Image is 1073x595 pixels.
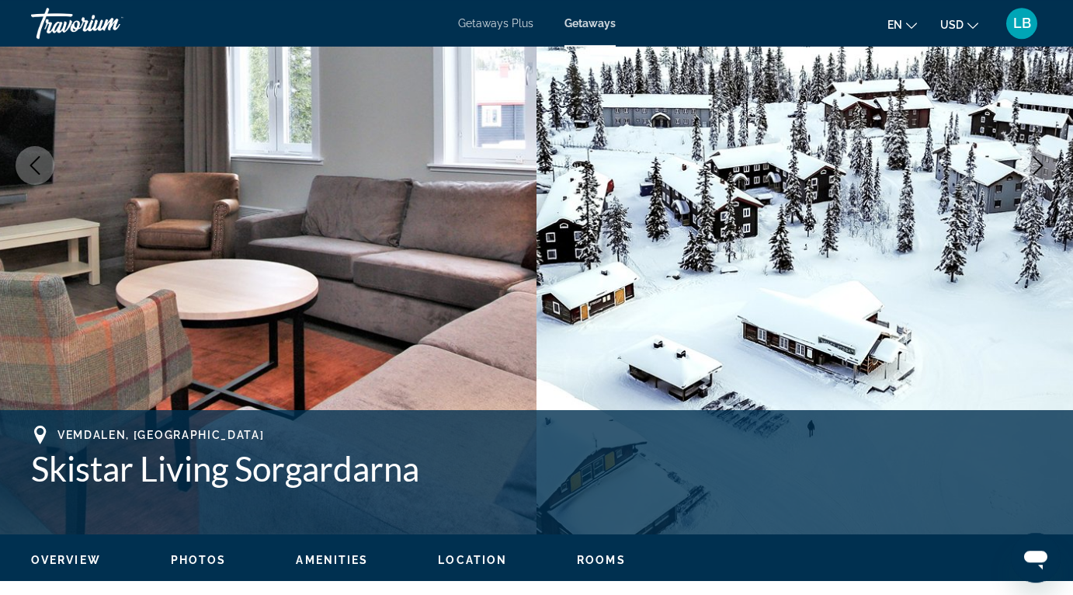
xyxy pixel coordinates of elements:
iframe: Schaltfläche zum Öffnen des Messaging-Fensters [1011,533,1061,583]
span: Overview [31,554,101,566]
button: Location [438,553,507,567]
button: User Menu [1002,7,1042,40]
span: USD [940,19,964,31]
button: Amenities [296,553,368,567]
span: Amenities [296,554,368,566]
a: Travorium [31,3,186,43]
button: Previous image [16,146,54,185]
span: Vemdalen, [GEOGRAPHIC_DATA] [57,429,264,441]
button: Change language [887,13,917,36]
button: Overview [31,553,101,567]
span: Location [438,554,507,566]
button: Change currency [940,13,978,36]
button: Photos [171,553,227,567]
a: Getaways [564,17,616,30]
button: Next image [1019,146,1057,185]
span: en [887,19,902,31]
button: Rooms [577,553,626,567]
span: Photos [171,554,227,566]
span: LB [1013,16,1031,31]
span: Rooms [577,554,626,566]
a: Getaways Plus [458,17,533,30]
h1: Skistar Living Sorgardarna [31,448,1042,489]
